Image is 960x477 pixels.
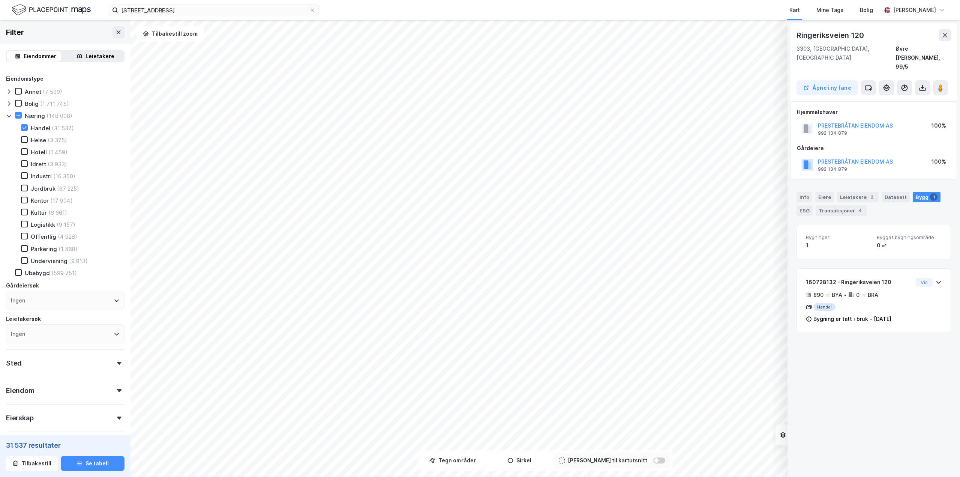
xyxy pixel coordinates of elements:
div: Undervisning [31,257,67,265]
span: Bygget bygningsområde [877,234,942,241]
div: Offentlig [31,233,56,240]
span: Bygninger [806,234,871,241]
div: (1 711 745) [40,100,69,107]
div: Bygning er tatt i bruk - [DATE] [813,314,891,324]
div: Info [796,192,812,202]
div: (7 599) [43,88,62,95]
div: 1 [930,193,937,201]
div: 2 [868,193,876,201]
input: Søk på adresse, matrikkel, gårdeiere, leietakere eller personer [118,5,309,16]
div: (6 661) [48,209,67,216]
div: (599 751) [51,269,77,277]
div: (17 904) [50,197,73,204]
div: Eiere [815,192,834,202]
div: (31 537) [52,125,74,132]
div: Sted [6,359,22,368]
div: Kart [789,6,800,15]
div: [PERSON_NAME] til kartutsnitt [568,456,647,465]
div: 0 ㎡ BRA [856,290,878,299]
div: Jordbruk [31,185,55,192]
div: 100% [931,121,946,130]
div: Leietakere [85,52,114,61]
div: 890 ㎡ BYA [813,290,842,299]
div: (3 933) [48,161,67,168]
div: Logistikk [31,221,55,228]
div: Bolig [860,6,873,15]
div: (9 813) [69,257,88,265]
button: Se tabell [61,456,124,471]
div: Ingen [11,296,25,305]
div: Eiendom [6,386,34,395]
div: Annet [25,88,41,95]
div: Næring [25,112,45,119]
div: 992 134 879 [818,166,847,172]
div: Datasett [882,192,910,202]
div: 1 [806,241,871,250]
div: • [844,292,847,298]
div: Eiendomstype [6,74,43,83]
button: Tilbakestill [6,456,58,471]
div: 3303, [GEOGRAPHIC_DATA], [GEOGRAPHIC_DATA] [796,44,895,71]
div: Leietakere [837,192,879,202]
div: 100% [931,157,946,166]
img: logo.f888ab2527a4732fd821a326f86c7f29.svg [12,3,91,17]
div: Leietakersøk [6,314,41,324]
iframe: Chat Widget [922,441,960,477]
div: [PERSON_NAME] [893,6,936,15]
div: (3 375) [48,137,67,144]
div: Gårdeiersøk [6,281,39,290]
div: Parkering [31,245,57,253]
div: Hotell [31,149,47,156]
div: Transaksjoner [816,205,867,216]
div: (1 459) [48,149,67,156]
button: Vis [916,278,933,287]
div: 0 ㎡ [877,241,942,250]
div: Øvre [PERSON_NAME], 99/5 [895,44,951,71]
div: Kultur [31,209,47,216]
div: 160728132 - Ringeriksveien 120 [806,278,913,287]
div: Eierskap [6,414,33,423]
div: (148 008) [46,112,72,119]
div: Gårdeiere [797,144,951,153]
div: Bolig [25,100,39,107]
div: (9 157) [57,221,75,228]
div: Idrett [31,161,46,168]
div: 992 134 879 [818,130,847,136]
div: Mine Tags [816,6,843,15]
button: Sirkel [487,453,551,468]
div: Helse [31,137,46,144]
div: Kontor [31,197,49,204]
div: Ingen [11,330,25,339]
div: (4 928) [58,233,77,240]
button: Åpne i ny fane [796,80,858,95]
div: 31 537 resultater [6,441,124,450]
button: Tegn områder [421,453,484,468]
div: Handel [31,125,50,132]
div: Bygg [913,192,940,202]
div: (16 350) [53,173,75,180]
div: Filter [6,26,24,38]
div: Eiendommer [24,52,56,61]
div: ESG [796,205,813,216]
div: 4 [856,207,864,214]
div: (1 468) [58,245,78,253]
div: Ringeriksveien 120 [796,29,865,41]
div: Hjemmelshaver [797,108,951,117]
button: Tilbakestill zoom [136,26,204,41]
div: (67 225) [57,185,79,192]
div: Industri [31,173,52,180]
div: Ubebygd [25,269,50,277]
